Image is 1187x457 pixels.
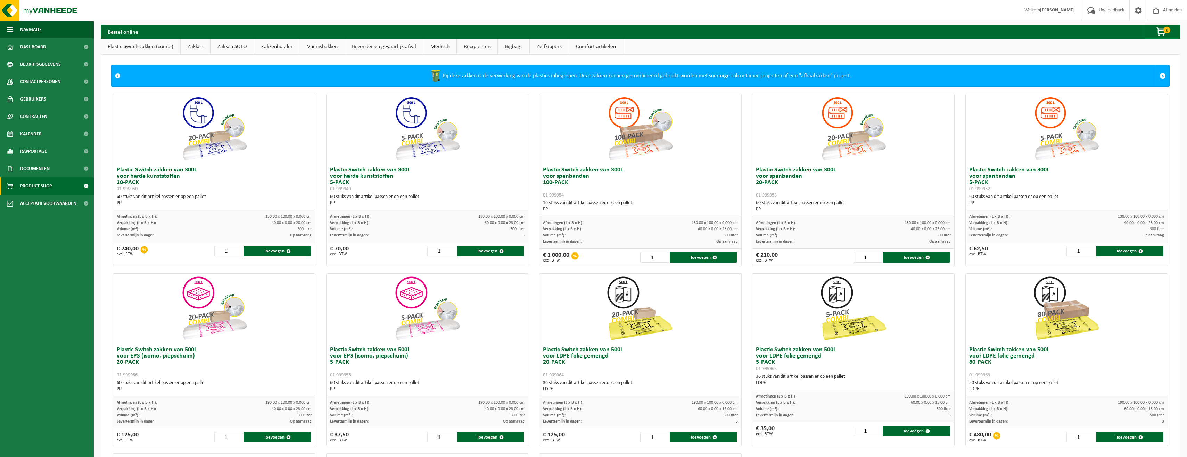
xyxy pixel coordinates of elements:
h3: Plastic Switch zakken van 500L voor EPS (isomo, piepschuim) 5-PACK [330,347,525,378]
span: 500 liter [724,413,738,417]
div: LDPE [543,386,738,392]
span: excl. BTW [756,432,775,436]
input: 1 [1066,432,1095,442]
a: Zakken [181,39,210,55]
span: Verpakking (L x B x H): [756,227,795,231]
span: Volume (m³): [543,413,566,417]
span: 01-999952 [969,186,990,192]
span: Volume (m³): [330,227,353,231]
span: Afmetingen (L x B x H): [117,401,157,405]
span: Bedrijfsgegevens [20,56,61,73]
img: 01-999952 [1032,94,1101,163]
span: Product Shop [20,177,52,195]
input: 1 [214,246,243,256]
span: Verpakking (L x B x H): [969,221,1008,225]
img: 01-999955 [393,274,462,343]
span: 190.00 x 100.00 x 0.000 cm [905,394,951,399]
span: excl. BTW [543,438,565,442]
span: excl. BTW [969,252,988,256]
input: 1 [1066,246,1095,256]
span: excl. BTW [330,438,349,442]
span: Verpakking (L x B x H): [330,221,369,225]
span: Levertermijn in dagen: [543,419,582,424]
span: Levertermijn in dagen: [543,240,582,244]
h2: Bestel online [101,25,145,38]
div: PP [969,200,1164,206]
span: 40.00 x 0.00 x 23.00 cm [485,407,525,411]
a: Zakkenhouder [254,39,300,55]
span: Afmetingen (L x B x H): [543,221,583,225]
span: Op aanvraag [716,240,738,244]
div: € 37,50 [330,432,349,442]
span: 40.00 x 0.00 x 23.00 cm [698,227,738,231]
img: 01-999963 [819,274,888,343]
div: 60 stuks van dit artikel passen er op een pallet [756,200,951,213]
h3: Plastic Switch zakken van 300L voor harde kunststoffen 5-PACK [330,167,525,192]
span: 500 liter [937,407,951,411]
span: excl. BTW [756,258,778,263]
span: Levertermijn in dagen: [117,419,155,424]
span: 300 liter [510,227,525,231]
span: 500 liter [297,413,312,417]
span: 130.00 x 100.00 x 0.000 cm [1118,215,1164,219]
a: Sluit melding [1156,65,1169,86]
span: 60.00 x 0.00 x 15.00 cm [1124,407,1164,411]
button: Toevoegen [457,432,524,442]
button: Toevoegen [244,246,311,256]
div: 60 stuks van dit artikel passen er op een pallet [330,194,525,206]
h3: Plastic Switch zakken van 300L voor spanbanden 100-PACK [543,167,738,198]
input: 1 [640,432,669,442]
span: 0 [1163,27,1170,33]
span: 40.00 x 0.00 x 20.00 cm [272,221,312,225]
img: 01-999949 [393,94,462,163]
span: Levertermijn in dagen: [330,233,369,238]
div: € 240,00 [117,246,139,256]
span: 190.00 x 100.00 x 0.000 cm [265,401,312,405]
span: Afmetingen (L x B x H): [969,215,1009,219]
span: Levertermijn in dagen: [117,233,155,238]
span: Acceptatievoorwaarden [20,195,76,212]
a: Vuilnisbakken [300,39,345,55]
span: Levertermijn in dagen: [756,413,794,417]
span: Levertermijn in dagen: [969,233,1008,238]
h3: Plastic Switch zakken van 500L voor EPS (isomo, piepschuim) 20-PACK [117,347,312,378]
button: Toevoegen [244,432,311,442]
span: Verpakking (L x B x H): [969,407,1008,411]
input: 1 [854,426,882,436]
input: 1 [640,252,669,263]
h3: Plastic Switch zakken van 500L voor LDPE folie gemengd 5-PACK [756,347,951,372]
div: PP [330,200,525,206]
span: 60.00 x 0.00 x 23.00 cm [485,221,525,225]
span: 3 [949,413,951,417]
button: 0 [1145,25,1179,39]
span: Dashboard [20,38,46,56]
span: Volume (m³): [969,227,992,231]
span: 01-999955 [330,372,351,378]
div: € 210,00 [756,252,778,263]
div: € 125,00 [543,432,565,442]
span: Verpakking (L x B x H): [117,221,156,225]
div: PP [117,200,312,206]
span: Op aanvraag [290,233,312,238]
button: Toevoegen [670,432,737,442]
span: 40.00 x 0.00 x 23.00 cm [1124,221,1164,225]
a: Medisch [423,39,456,55]
div: 60 stuks van dit artikel passen er op een pallet [330,380,525,392]
span: 60.00 x 0.00 x 15.00 cm [698,407,738,411]
div: € 62,50 [969,246,988,256]
span: Levertermijn in dagen: [756,240,794,244]
span: Afmetingen (L x B x H): [330,215,370,219]
input: 1 [854,252,882,263]
span: 01-999968 [969,372,990,378]
span: Volume (m³): [330,413,353,417]
img: 01-999956 [180,274,249,343]
span: 500 liter [1150,413,1164,417]
div: € 125,00 [117,432,139,442]
span: Volume (m³): [117,413,139,417]
span: Op aanvraag [290,419,312,424]
span: 01-999963 [756,366,777,371]
span: Verpakking (L x B x H): [543,407,582,411]
span: 190.00 x 100.00 x 0.000 cm [1118,401,1164,405]
span: 130.00 x 100.00 x 0.000 cm [905,221,951,225]
a: Comfort artikelen [569,39,623,55]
